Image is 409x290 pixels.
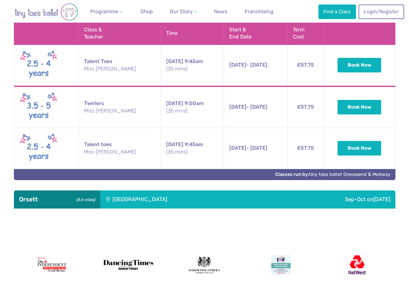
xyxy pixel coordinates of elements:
td: Talent toes [79,128,161,169]
small: (8.6 miles) [74,196,95,202]
td: Twirlers [79,86,161,128]
small: Miss [PERSON_NAME] [84,107,156,114]
span: [DATE] [166,58,183,64]
span: [DATE] [166,100,183,106]
th: Class & Teacher [79,22,161,45]
a: Shop [138,5,156,18]
img: tiny toes ballet [7,3,85,21]
td: 9:00am [161,86,224,128]
a: News [211,5,230,18]
span: [DATE] [229,62,246,68]
td: £57.75 [288,128,324,169]
a: Classes run by:tiny toes ballet Gravesend & Medway [275,172,391,177]
a: Programme [88,5,125,18]
button: Book Now [338,100,382,114]
span: [DATE] [229,104,246,110]
h3: Orsett [19,196,95,203]
strong: Classes run by: [275,172,309,177]
small: (35 mins) [166,107,219,114]
small: Miss [PERSON_NAME] [84,65,156,72]
span: - [DATE] [229,62,267,68]
td: Talent Toes [79,45,161,86]
th: Term Cost [288,22,324,45]
td: £57.75 [288,45,324,86]
span: - [DATE] [229,145,267,151]
th: Start & End Date [224,22,288,45]
small: (35 mins) [166,148,219,156]
td: 9:45am [161,45,224,86]
span: [DATE] [373,196,390,202]
span: Franchising [245,8,274,15]
a: Login/Register [359,5,404,19]
span: [DATE] [229,145,246,151]
td: £57.75 [288,86,324,128]
small: (35 mins) [166,65,219,72]
span: - [DATE] [229,104,267,110]
div: Sep-Oct on [267,190,395,209]
div: [GEOGRAPHIC_DATA] [100,190,267,209]
small: Miss [PERSON_NAME] [84,148,156,156]
button: Book Now [338,58,382,72]
button: Book Now [338,141,382,155]
img: Talent toes New (May 2025) [19,132,58,165]
td: 9:45am [161,128,224,169]
img: Twirlers New (May 2025) [19,91,58,124]
span: Programme [90,8,118,15]
span: News [214,8,227,15]
a: Our Story [167,5,199,18]
a: Find a Class [318,5,356,19]
img: Talent toes New (May 2025) [19,49,58,82]
th: Time [161,22,224,45]
span: [DATE] [166,141,183,147]
span: Shop [140,8,153,15]
span: Our Story [170,8,193,15]
a: Franchising [242,5,276,18]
